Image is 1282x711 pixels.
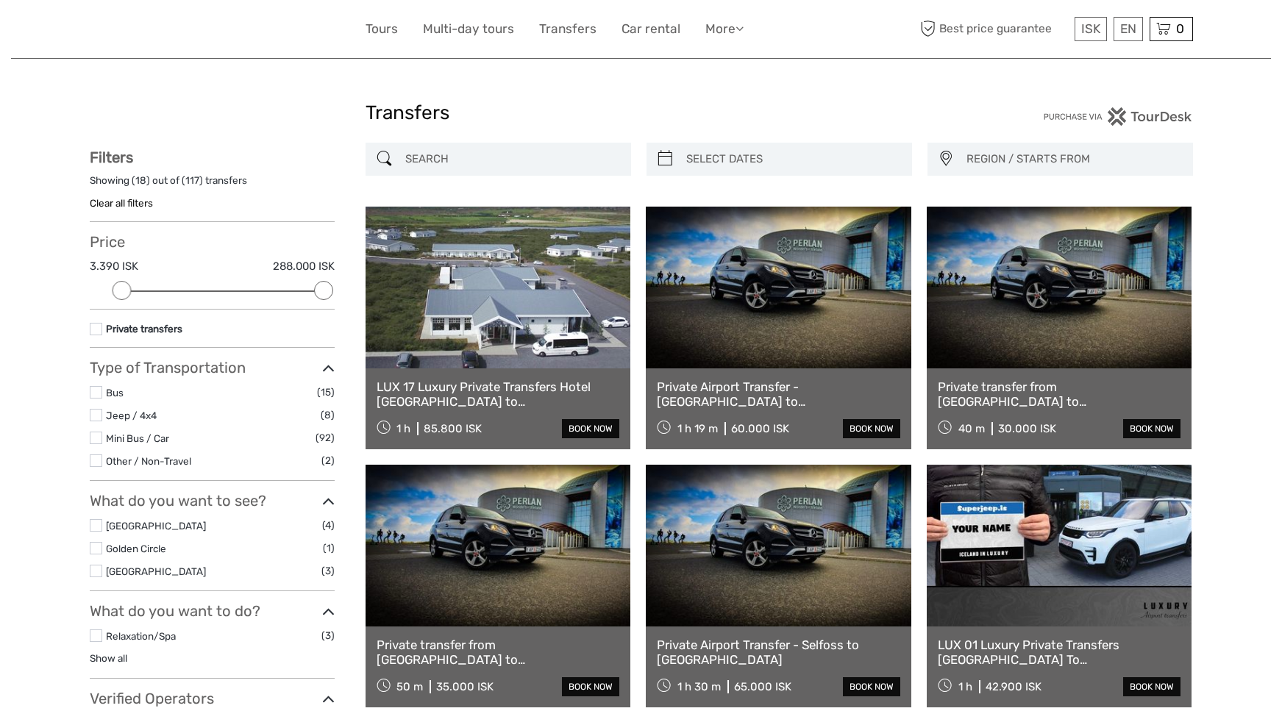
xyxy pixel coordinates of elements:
span: (15) [317,384,335,401]
span: ISK [1081,21,1100,36]
span: (8) [321,407,335,424]
span: 1 h 30 m [677,680,721,693]
a: Private transfers [106,323,182,335]
h3: Price [90,233,335,251]
div: 35.000 ISK [436,680,494,693]
div: 65.000 ISK [734,680,791,693]
a: Jeep / 4x4 [106,410,157,421]
button: REGION / STARTS FROM [960,147,1186,171]
input: SEARCH [399,146,624,172]
div: 85.800 ISK [424,422,482,435]
div: 30.000 ISK [998,422,1056,435]
h1: Transfers [366,101,917,125]
a: book now [843,677,900,696]
span: Best price guarantee [917,17,1071,41]
span: (3) [321,562,335,579]
a: More [705,18,744,40]
a: Clear all filters [90,197,153,209]
span: 50 m [396,680,423,693]
a: Show all [90,652,127,664]
div: 60.000 ISK [731,422,789,435]
a: LUX 01 Luxury Private Transfers [GEOGRAPHIC_DATA] To [GEOGRAPHIC_DATA] [938,637,1181,668]
a: Multi-day tours [423,18,514,40]
span: 1 h 19 m [677,422,718,435]
a: book now [562,419,619,438]
div: EN [1114,17,1143,41]
a: Bus [106,387,124,399]
div: 42.900 ISK [986,680,1041,693]
strong: Filters [90,149,133,166]
a: Private Airport Transfer - [GEOGRAPHIC_DATA] to [GEOGRAPHIC_DATA] [657,379,900,410]
span: 40 m [958,422,985,435]
a: Transfers [539,18,597,40]
a: [GEOGRAPHIC_DATA] [106,565,206,577]
div: Showing ( ) out of ( ) transfers [90,174,335,196]
a: LUX 17 Luxury Private Transfers Hotel [GEOGRAPHIC_DATA] to [GEOGRAPHIC_DATA] [377,379,620,410]
span: (4) [322,517,335,534]
img: PurchaseViaTourDesk.png [1043,107,1192,126]
h3: Type of Transportation [90,359,335,376]
a: Private transfer from [GEOGRAPHIC_DATA] to [GEOGRAPHIC_DATA] [377,637,620,668]
span: 0 [1174,21,1186,36]
input: SELECT DATES [680,146,905,172]
label: 117 [185,174,199,187]
a: Private transfer from [GEOGRAPHIC_DATA] to [GEOGRAPHIC_DATA] [938,379,1181,410]
span: 1 h [958,680,972,693]
h3: What do you want to see? [90,492,335,510]
label: 288.000 ISK [273,259,335,274]
a: book now [843,419,900,438]
a: Car rental [622,18,680,40]
span: (92) [316,429,335,446]
a: Private Airport Transfer - Selfoss to [GEOGRAPHIC_DATA] [657,637,900,668]
label: 18 [135,174,146,187]
a: Tours [366,18,398,40]
a: [GEOGRAPHIC_DATA] [106,520,206,532]
label: 3.390 ISK [90,259,138,274]
span: (1) [323,540,335,557]
a: book now [562,677,619,696]
span: 1 h [396,422,410,435]
a: Relaxation/Spa [106,630,176,642]
a: Other / Non-Travel [106,455,191,467]
h3: What do you want to do? [90,602,335,620]
a: book now [1123,677,1180,696]
a: book now [1123,419,1180,438]
a: Golden Circle [106,543,166,554]
span: (2) [321,452,335,469]
span: (3) [321,627,335,644]
h3: Verified Operators [90,690,335,707]
a: Mini Bus / Car [106,432,169,444]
